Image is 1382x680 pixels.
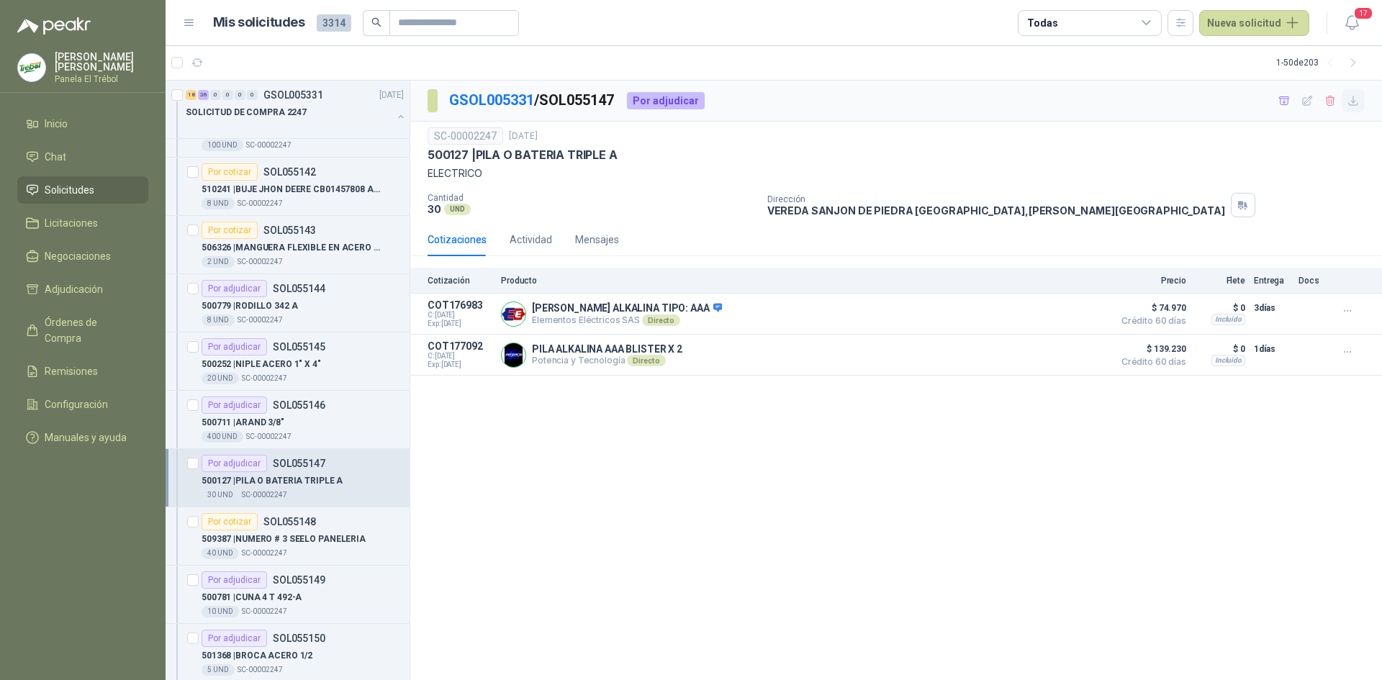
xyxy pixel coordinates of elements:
div: SC-00002247 [428,127,503,145]
p: 1 días [1254,340,1290,358]
div: Todas [1027,15,1057,31]
p: COT177092 [428,340,492,352]
div: 20 UND [202,373,239,384]
div: Por adjudicar [627,92,705,109]
p: SC-00002247 [238,256,283,268]
span: Manuales y ayuda [45,430,127,445]
p: SOL055143 [263,225,316,235]
span: Negociaciones [45,248,111,264]
span: Remisiones [45,363,98,379]
div: 40 UND [202,548,239,559]
span: Crédito 60 días [1114,317,1186,325]
a: Adjudicación [17,276,148,303]
span: C: [DATE] [428,352,492,361]
span: 3314 [317,14,351,32]
p: [PERSON_NAME] [PERSON_NAME] [55,52,148,72]
a: Por cotizarSOL055143506326 |MANGUERA FLEXIBLE EN ACERO INOXIDABLE 1"X 0.60 MTS ACOP.HH1.1/16 RECT... [166,216,410,274]
p: SC-00002247 [238,198,283,209]
a: Configuración [17,391,148,418]
div: Por adjudicar [202,280,267,297]
span: C: [DATE] [428,311,492,319]
button: Nueva solicitud [1199,10,1309,36]
p: [DATE] [509,130,538,143]
img: Company Logo [502,302,525,326]
a: Por cotizarSOL055148509387 |NUMERO # 3 SEELO PANELERIA40 UNDSC-00002247 [166,507,410,566]
a: Por adjudicarSOL055146500711 |ARAND 3/8"400 UNDSC-00002247 [166,391,410,449]
div: Incluido [1211,314,1245,325]
a: Órdenes de Compra [17,309,148,352]
a: Remisiones [17,358,148,385]
span: Órdenes de Compra [45,314,135,346]
p: 500127 | PILA O BATERIA TRIPLE A [202,474,343,488]
p: 500781 | CUNA 4 T 492-A [202,591,302,604]
a: Por adjudicarSOL055145500252 |NIPLE ACERO 1" X 4"20 UNDSC-00002247 [166,332,410,391]
img: Logo peakr [17,17,91,35]
a: Solicitudes [17,176,148,204]
span: Exp: [DATE] [428,319,492,328]
div: 1 - 50 de 203 [1276,51,1365,74]
div: 0 [235,90,245,100]
p: SOL055145 [273,342,325,352]
div: UND [444,204,471,215]
div: 0 [210,90,221,100]
div: 36 [198,90,209,100]
p: Dirección [767,194,1225,204]
p: 500252 | NIPLE ACERO 1" X 4" [202,358,321,371]
div: Directo [642,314,680,326]
div: Por cotizar [202,163,258,181]
span: Solicitudes [45,182,94,198]
p: SOL055146 [273,400,325,410]
a: Por adjudicarSOL055149500781 |CUNA 4 T 492-A10 UNDSC-00002247 [166,566,410,624]
button: 17 [1339,10,1365,36]
p: SOL055148 [263,517,316,527]
div: Por adjudicar [202,571,267,589]
div: Por adjudicar [202,396,267,414]
div: Mensajes [575,232,619,248]
p: SOL055144 [273,284,325,294]
p: SOL055149 [273,575,325,585]
p: 500779 | RODILLO 342 A [202,299,298,313]
p: 30 [428,203,441,215]
p: [DATE] [379,89,404,102]
p: 506326 | MANGUERA FLEXIBLE EN ACERO INOXIDABLE 1"X 0.60 MTS ACOP.HH1.1/16 RECTO GIRATORIO 200 BAR... [202,241,381,255]
p: SOL055142 [263,167,316,177]
p: SC-00002247 [242,548,287,559]
p: SC-00002247 [242,606,287,617]
div: Directo [627,355,665,366]
p: ELECTRICO [428,166,1365,181]
div: 0 [222,90,233,100]
span: Exp: [DATE] [428,361,492,369]
p: $ 0 [1195,299,1245,317]
div: Por adjudicar [202,338,267,355]
img: Company Logo [502,343,525,367]
div: 30 UND [202,489,239,501]
div: 10 UND [202,606,239,617]
span: Chat [45,149,66,165]
p: Elementos Eléctricos SAS [532,314,722,326]
p: Entrega [1254,276,1290,286]
span: $ 139.230 [1114,340,1186,358]
span: 17 [1353,6,1373,20]
div: 0 [247,90,258,100]
h1: Mis solicitudes [213,12,305,33]
div: Incluido [1211,355,1245,366]
a: Licitaciones [17,209,148,237]
div: 18 [186,90,197,100]
p: Docs [1299,276,1327,286]
p: Precio [1114,276,1186,286]
p: Cantidad [428,193,756,203]
p: SOL055150 [273,633,325,643]
a: Por adjudicarSOL055144500779 |RODILLO 342 A8 UNDSC-00002247 [166,274,410,332]
div: 100 UND [202,140,243,151]
a: 18 36 0 0 0 0 GSOL005331[DATE] SOLICITUD DE COMPRA 2247 [186,86,407,132]
span: search [371,17,381,27]
p: PILA ALKALINA AAA BLISTER X 2 [532,343,682,355]
p: SC-00002247 [246,140,292,151]
a: Negociaciones [17,242,148,270]
p: SC-00002247 [242,373,287,384]
span: Crédito 60 días [1114,358,1186,366]
div: Actividad [510,232,552,248]
p: 500127 | PILA O BATERIA TRIPLE A [428,148,617,163]
p: Flete [1195,276,1245,286]
p: 500711 | ARAND 3/8" [202,416,284,430]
